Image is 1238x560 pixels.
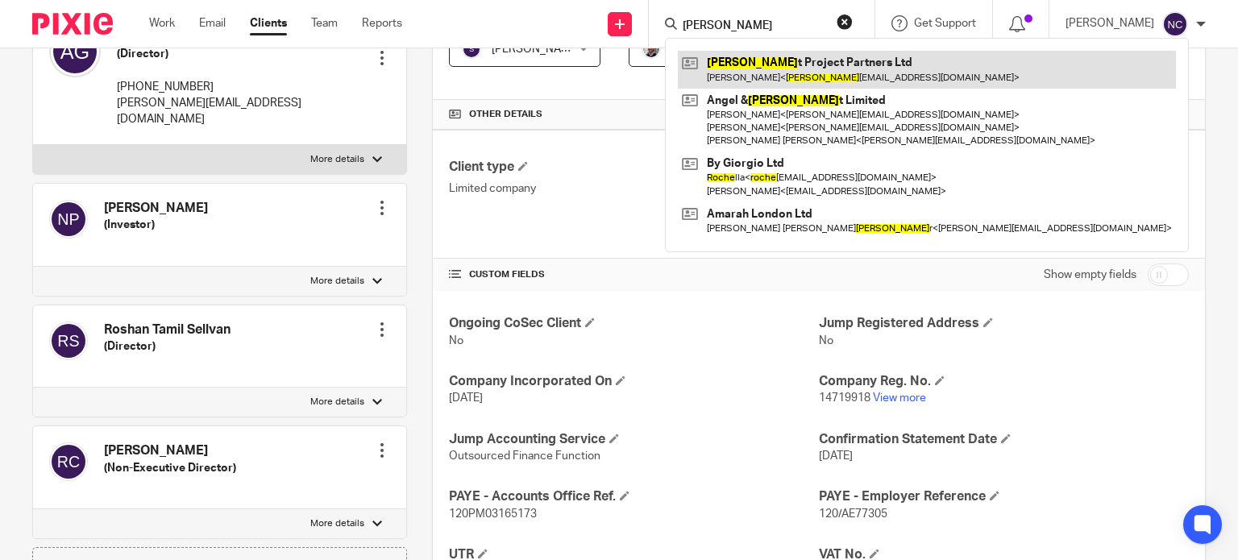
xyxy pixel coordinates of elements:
h4: Company Incorporated On [449,373,819,390]
p: [PERSON_NAME] [1066,15,1154,31]
p: [PERSON_NAME][EMAIL_ADDRESS][DOMAIN_NAME] [117,95,347,128]
a: Work [149,15,175,31]
img: svg%3E [49,26,101,77]
a: Reports [362,15,402,31]
img: svg%3E [49,321,88,360]
span: 120PM03165173 [449,508,537,520]
p: More details [310,275,364,288]
img: svg%3E [49,200,88,239]
h4: [PERSON_NAME] [104,200,208,217]
h4: Jump Registered Address [819,315,1189,332]
img: svg%3E [462,39,481,59]
input: Search [681,19,826,34]
h4: [PERSON_NAME] [104,442,236,459]
span: 14719918 [819,392,870,404]
span: [PERSON_NAME] K V [492,44,600,55]
span: [DATE] [449,392,483,404]
span: [DATE] [819,450,853,462]
h4: PAYE - Employer Reference [819,488,1189,505]
h5: (Director) [104,338,231,355]
img: Matt%20Circle.png [642,39,661,59]
label: Show empty fields [1044,267,1136,283]
p: More details [310,517,364,530]
h4: CUSTOM FIELDS [449,268,819,281]
span: No [449,335,463,346]
span: 120/AE77305 [819,508,887,520]
img: svg%3E [1162,11,1188,37]
h4: Confirmation Statement Date [819,431,1189,448]
a: View more [873,392,926,404]
h5: (Investor) [104,217,208,233]
p: Limited company [449,180,819,197]
span: Outsourced Finance Function [449,450,600,462]
span: Get Support [914,18,976,29]
p: More details [310,396,364,409]
img: Pixie [32,13,113,35]
a: Clients [250,15,287,31]
h4: Jump Accounting Service [449,431,819,448]
a: Team [311,15,338,31]
span: Other details [469,108,542,121]
a: Email [199,15,226,31]
h5: (Non-Executive Director) [104,460,236,476]
h4: Roshan Tamil Sellvan [104,321,231,338]
h4: Company Reg. No. [819,373,1189,390]
span: No [819,335,833,346]
h4: Client type [449,159,819,176]
p: [PHONE_NUMBER] [117,79,347,95]
img: svg%3E [49,442,88,481]
h4: Ongoing CoSec Client [449,315,819,332]
button: Clear [837,14,853,30]
h4: PAYE - Accounts Office Ref. [449,488,819,505]
p: More details [310,153,364,166]
h5: (Director) [117,46,347,62]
